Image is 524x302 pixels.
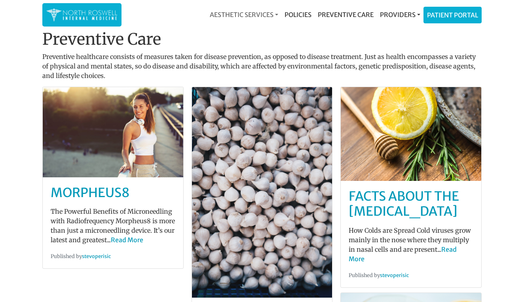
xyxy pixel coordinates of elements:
[42,30,482,49] h1: Preventive Care
[111,236,143,244] a: Read More
[315,7,377,23] a: Preventive Care
[42,52,482,80] p: Preventive healthcare consists of measures taken for disease prevention, as opposed to disease tr...
[207,7,281,23] a: Aesthetic Services
[377,7,423,23] a: Providers
[380,272,409,278] a: stevoperisic
[51,253,111,259] small: Published by
[349,226,473,264] p: How Colds are Spread Cold viruses grow mainly in the nose where they multiply in nasal cells and ...
[281,7,315,23] a: Policies
[424,7,481,23] a: Patient Portal
[349,245,457,263] a: Read More
[46,7,118,23] img: North Roswell Internal Medicine
[349,272,409,278] small: Published by
[51,207,175,245] p: The Powerful Benefits of Microneedling with Radiofrequency Morpheus8 is more than just a micronee...
[341,87,481,181] img: post-default-3.jpg
[51,185,130,201] a: MORPHEUS8
[192,87,332,298] img: post-default-0.jpg
[82,253,111,259] a: stevoperisic
[349,188,459,219] a: Facts About The [MEDICAL_DATA]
